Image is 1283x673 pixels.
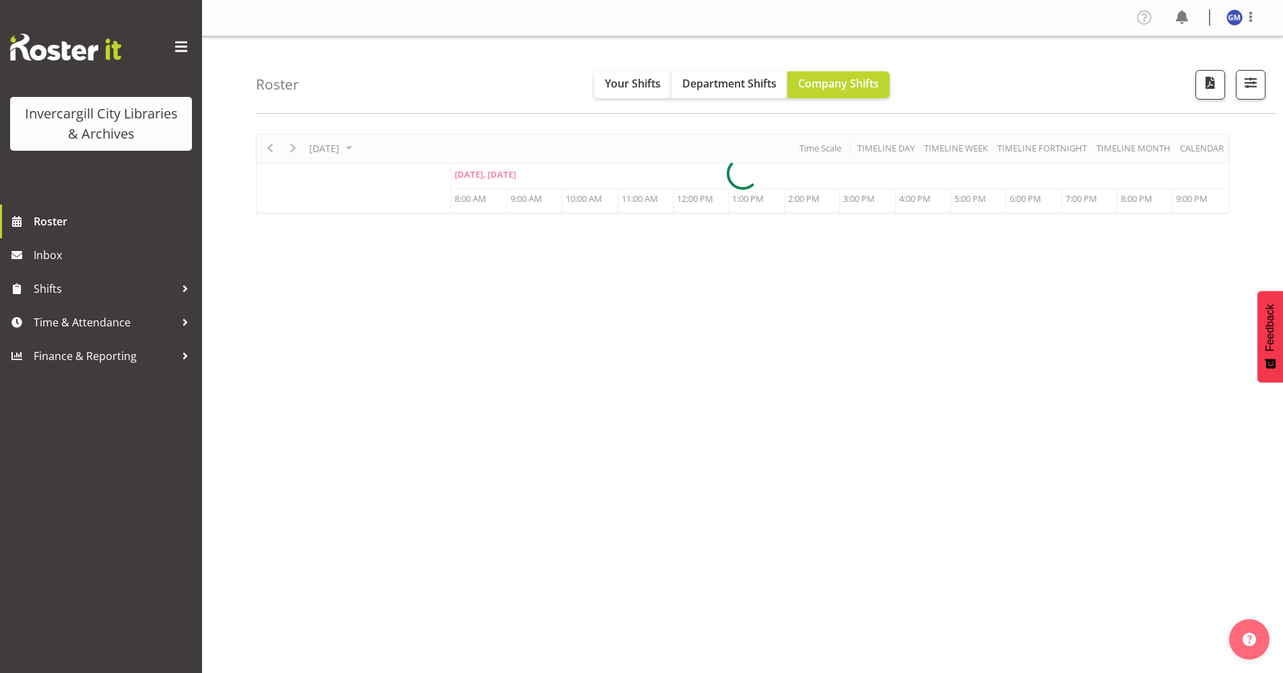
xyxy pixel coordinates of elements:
img: help-xxl-2.png [1243,633,1256,646]
button: Company Shifts [787,71,890,98]
h4: Roster [256,77,299,92]
span: Shifts [34,279,175,299]
span: Roster [34,211,195,232]
button: Download a PDF of the roster for the current day [1195,70,1225,100]
button: Your Shifts [594,71,671,98]
img: Rosterit website logo [10,34,121,61]
span: Inbox [34,245,195,265]
span: Company Shifts [798,76,879,91]
span: Your Shifts [605,76,661,91]
span: Time & Attendance [34,312,175,332]
button: Feedback - Show survey [1257,291,1283,382]
button: Department Shifts [671,71,787,98]
span: Feedback [1264,304,1276,351]
img: gabriel-mckay-smith11662.jpg [1226,9,1243,26]
div: Invercargill City Libraries & Archives [24,104,178,144]
button: Filter Shifts [1236,70,1265,100]
span: Finance & Reporting [34,346,175,366]
span: Department Shifts [682,76,777,91]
